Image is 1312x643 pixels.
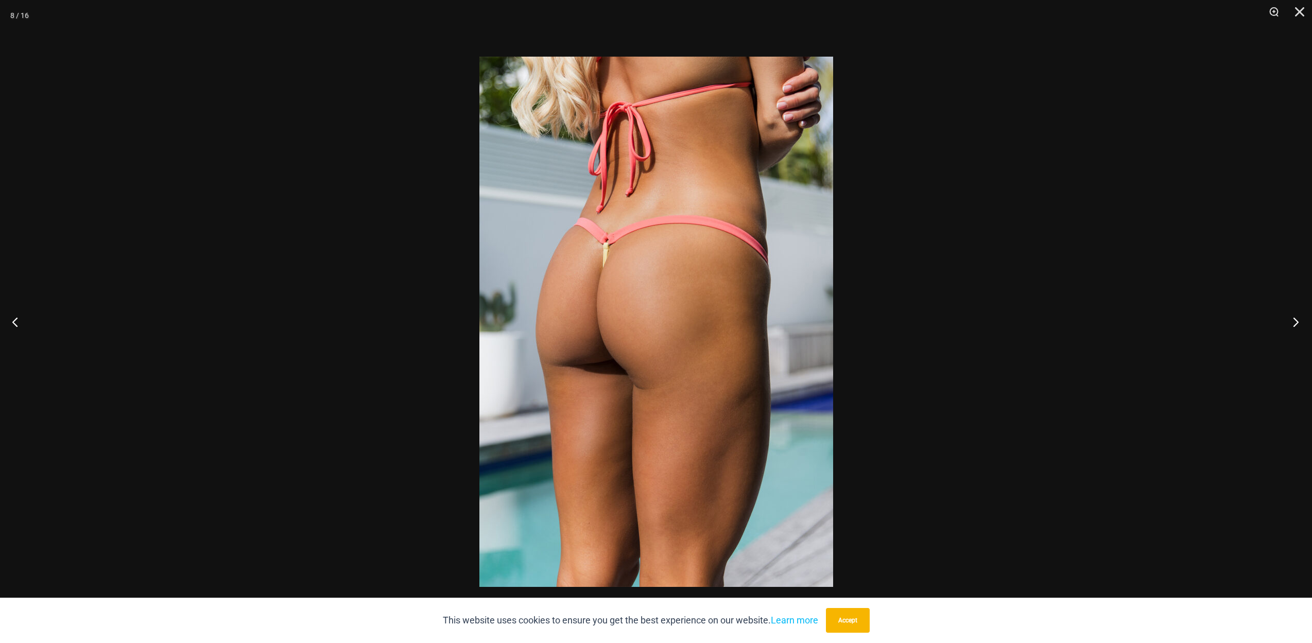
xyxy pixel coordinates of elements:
p: This website uses cookies to ensure you get the best experience on our website. [443,613,818,628]
img: Bubble Mesh Highlight Pink 421 Micro 02 [479,57,833,587]
button: Next [1273,296,1312,347]
a: Learn more [771,615,818,625]
button: Accept [826,608,870,633]
div: 8 / 16 [10,8,29,23]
